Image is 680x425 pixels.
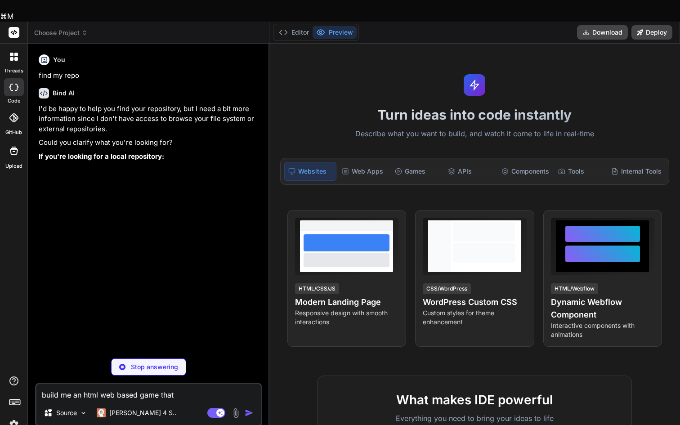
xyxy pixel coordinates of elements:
label: GitHub [5,129,22,136]
span: Choose Project [34,28,88,37]
div: Tools [555,162,606,181]
div: Web Apps [338,162,389,181]
div: HTML/CSS/JS [295,283,339,294]
div: Components [498,162,553,181]
p: Custom styles for theme enhancement [423,309,527,327]
button: Editor [275,26,313,39]
label: Upload [5,162,22,170]
button: Deploy [631,25,672,40]
label: threads [4,67,23,75]
p: Responsive design with smooth interactions [295,309,399,327]
div: CSS/WordPress [423,283,471,294]
button: Preview [313,26,357,39]
p: [PERSON_NAME] 4 S.. [109,408,176,417]
div: APIs [444,162,496,181]
div: Websites [284,162,336,181]
div: Internal Tools [608,162,665,181]
strong: If you're looking for a local repository: [39,152,164,161]
img: icon [245,408,254,417]
textarea: build me an html web based game that [36,384,261,400]
p: Source [56,408,77,417]
p: Describe what you want to build, and watch it come to life in real-time [275,128,675,140]
p: I'd be happy to help you find your repository, but I need a bit more information since I don't ha... [39,104,260,134]
img: attachment [231,408,241,418]
div: HTML/Webflow [551,283,598,294]
p: Interactive components with animations [551,321,655,339]
h4: WordPress Custom CSS [423,296,527,309]
h4: Dynamic Webflow Component [551,296,655,321]
h6: You [53,55,65,64]
label: code [8,97,20,105]
img: Pick Models [80,409,87,417]
p: Could you clarify what you're looking for? [39,138,260,148]
h4: Modern Landing Page [295,296,399,309]
h2: What makes IDE powerful [332,390,617,409]
p: find my repo [39,71,260,81]
h1: Turn ideas into code instantly [275,107,675,123]
p: Stop answering [131,362,178,371]
p: Everything you need to bring your ideas to life [332,413,617,424]
h6: Bind AI [53,89,75,98]
img: Claude 4 Sonnet [97,408,106,417]
button: Download [577,25,628,40]
div: Games [391,162,443,181]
